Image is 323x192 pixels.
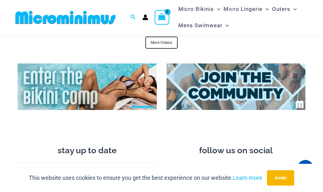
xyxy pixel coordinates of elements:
a: Micro LingerieMenu ToggleMenu Toggle [222,1,271,17]
span: Micro Lingerie [223,1,262,17]
img: MM SHOP LOGO FLAT [13,10,118,25]
span: Outers [272,1,290,17]
span: Menu Toggle [214,1,220,17]
button: Accept [267,170,294,186]
span: Menu Toggle [222,17,229,34]
span: Micro Bikinis [178,1,214,17]
h3: follow us on social [166,145,306,156]
span: Mens Swimwear [178,17,222,34]
a: Account icon link [142,14,148,20]
a: Mens SwimwearMenu ToggleMenu Toggle [177,17,230,34]
h3: stay up to date [18,145,157,156]
span: Menu Toggle [290,1,297,17]
span: Menu Toggle [262,1,269,17]
a: More Videos [145,37,178,49]
a: Learn more [233,174,262,181]
a: Search icon link [130,13,136,21]
a: Micro BikinisMenu ToggleMenu Toggle [177,1,222,17]
img: Join Community 2 [166,63,306,110]
img: Enter Bikini Comp [18,63,157,110]
a: View Shopping Cart, empty [155,10,169,25]
a: OutersMenu ToggleMenu Toggle [271,1,298,17]
p: This website uses cookies to ensure you get the best experience on our website. [29,173,262,183]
